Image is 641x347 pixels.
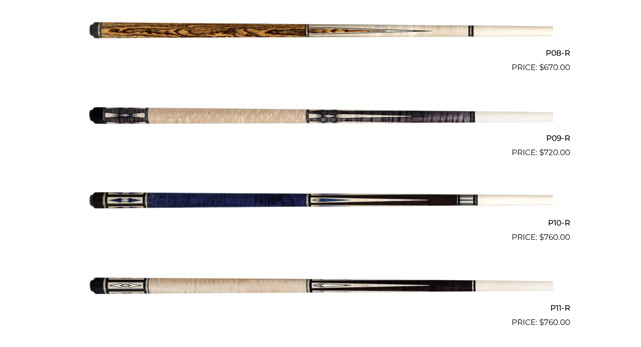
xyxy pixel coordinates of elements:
bdi: 720.00 [539,148,570,157]
h2: P08-R [71,45,570,62]
h2: P10-R [71,214,570,231]
a: P10-R $760.00 [71,162,570,243]
img: P11-R [88,247,553,324]
span: $ [539,148,544,157]
span: $ [539,232,544,242]
h2: P09-R [71,129,570,146]
bdi: 670.00 [539,63,570,72]
img: P10-R [88,162,553,240]
a: P11-R $760.00 [71,247,570,328]
h2: P11-R [71,299,570,316]
bdi: 760.00 [539,232,570,242]
span: $ [539,318,544,327]
img: P09-R [88,77,553,155]
a: P09-R $720.00 [71,77,570,158]
span: $ [539,63,544,72]
bdi: 760.00 [539,318,570,327]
